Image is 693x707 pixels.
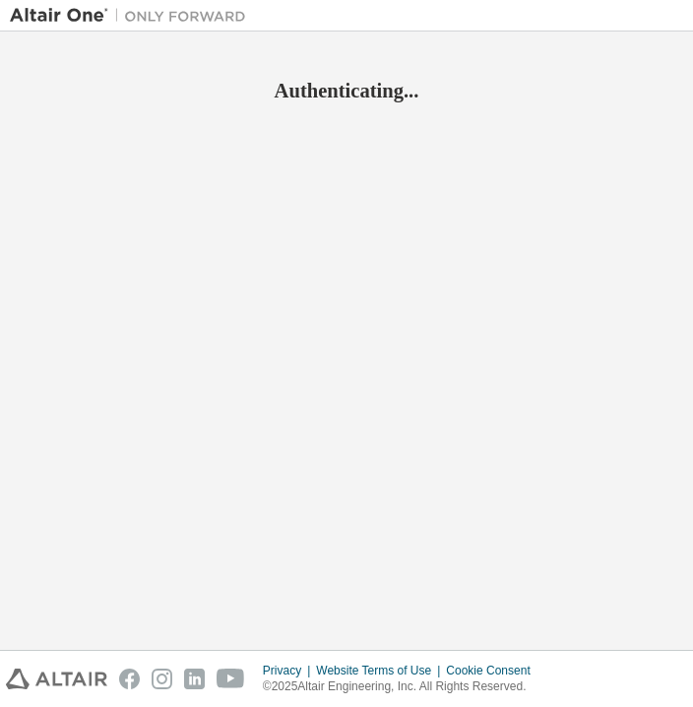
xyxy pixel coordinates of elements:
img: instagram.svg [152,669,172,689]
img: Altair One [10,6,256,26]
h2: Authenticating... [10,78,683,103]
div: Website Terms of Use [316,663,446,678]
div: Privacy [263,663,316,678]
div: Cookie Consent [446,663,541,678]
p: © 2025 Altair Engineering, Inc. All Rights Reserved. [263,678,542,695]
img: facebook.svg [119,669,140,689]
img: youtube.svg [217,669,245,689]
img: altair_logo.svg [6,669,107,689]
img: linkedin.svg [184,669,205,689]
